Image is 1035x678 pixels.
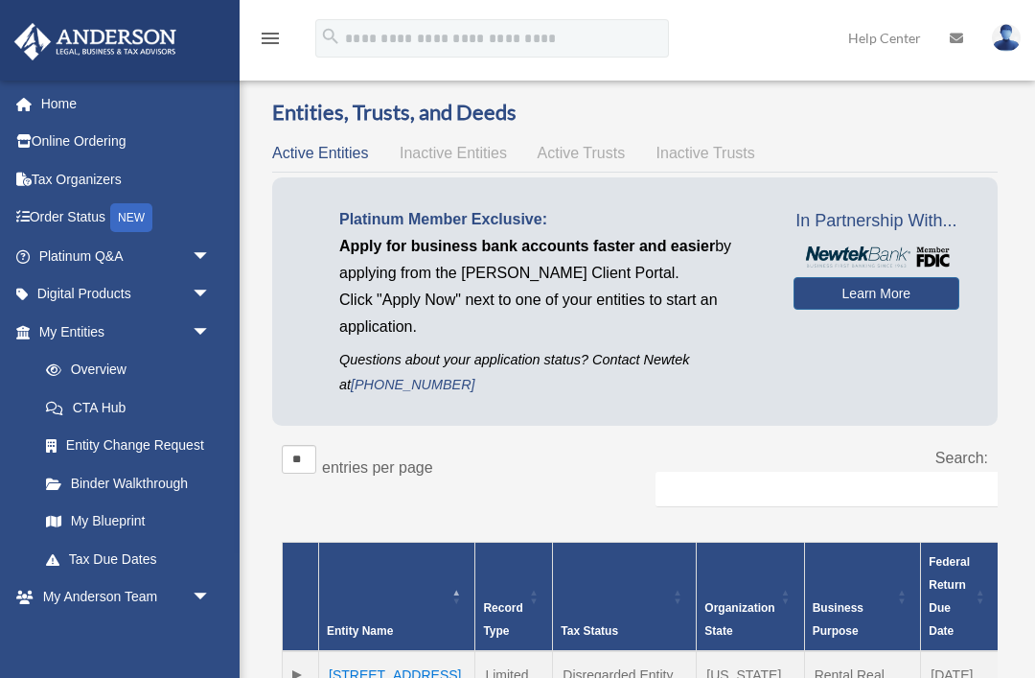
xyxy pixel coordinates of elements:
span: Federal Return Due Date [929,555,970,638]
span: In Partnership With... [793,206,959,237]
span: arrow_drop_down [192,237,230,276]
span: arrow_drop_down [192,313,230,352]
span: Inactive Trusts [656,145,755,161]
th: Entity Name: Activate to invert sorting [319,543,475,652]
a: My Entitiesarrow_drop_down [13,313,230,351]
i: search [320,26,341,47]
a: My Anderson Teamarrow_drop_down [13,578,240,617]
div: NEW [110,203,152,232]
th: Organization State: Activate to sort [697,543,804,652]
a: Tax Organizers [13,160,240,199]
p: Click "Apply Now" next to one of your entities to start an application. [339,287,765,340]
span: Record Type [483,601,522,638]
a: Entity Change Request [27,427,230,465]
span: Entity Name [327,624,393,638]
a: Overview [27,351,220,389]
th: Business Purpose: Activate to sort [804,543,921,652]
span: arrow_drop_down [192,578,230,618]
img: NewtekBankLogoSM.png [803,246,950,268]
a: Platinum Q&Aarrow_drop_down [13,237,240,275]
img: User Pic [992,24,1021,52]
a: CTA Hub [27,388,230,427]
th: Federal Return Due Date: Activate to sort [921,543,1000,652]
p: Questions about your application status? Contact Newtek at [339,348,765,396]
span: Active Entities [272,145,368,161]
a: Online Ordering [13,123,240,161]
i: menu [259,27,282,50]
p: Platinum Member Exclusive: [339,206,765,233]
label: Search: [935,450,988,466]
span: Inactive Entities [400,145,507,161]
a: Learn More [793,277,959,310]
span: arrow_drop_down [192,275,230,315]
a: Order StatusNEW [13,199,240,238]
a: Tax Due Dates [27,540,230,578]
th: Record Type: Activate to sort [475,543,553,652]
th: Tax Status: Activate to sort [553,543,697,652]
span: Tax Status [561,624,618,638]
span: Active Trusts [538,145,626,161]
p: by applying from the [PERSON_NAME] Client Portal. [339,233,765,287]
a: [PHONE_NUMBER] [351,377,475,392]
h3: Entities, Trusts, and Deeds [272,98,998,128]
a: menu [259,34,282,50]
label: entries per page [322,459,433,476]
img: Anderson Advisors Platinum Portal [9,23,182,60]
span: Apply for business bank accounts faster and easier [339,238,715,254]
a: Home [13,84,240,123]
a: Binder Walkthrough [27,464,230,503]
span: Business Purpose [813,601,863,638]
span: Organization State [704,601,774,638]
a: Digital Productsarrow_drop_down [13,275,240,314]
a: My Blueprint [27,503,230,541]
